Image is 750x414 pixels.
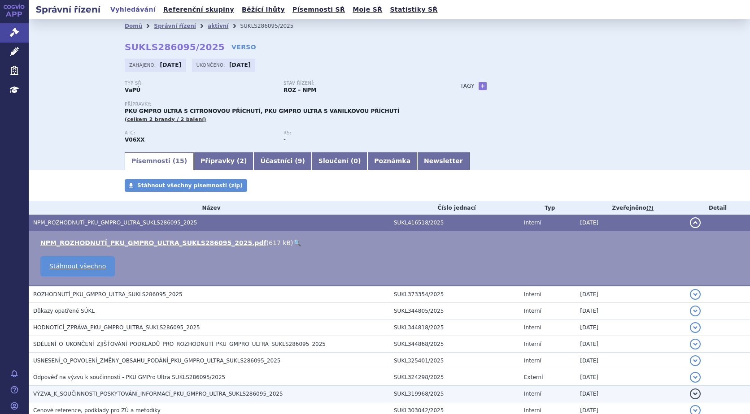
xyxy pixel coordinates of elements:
[125,130,275,136] p: ATC:
[690,306,701,316] button: detail
[175,157,184,164] span: 15
[29,201,389,215] th: Název
[690,322,701,333] button: detail
[283,130,433,136] p: RS:
[137,182,243,189] span: Stáhnout všechny písemnosti (zip)
[194,152,253,170] a: Přípravky (2)
[33,391,283,397] span: VÝZVA_K_SOUČINNOSTI_POSKYTOVÁNÍ_INFORMACÍ_PKU_GMPRO_ULTRA_SUKLS286095_2025
[293,239,301,246] a: 🔍
[353,157,358,164] span: 0
[389,353,519,369] td: SUKL325401/2025
[690,289,701,300] button: detail
[524,358,541,364] span: Interní
[576,386,685,402] td: [DATE]
[229,62,251,68] strong: [DATE]
[33,291,183,298] span: ROZHODNUTÍ_PKU_GMPRO_ULTRA_SUKLS286095_2025
[576,319,685,336] td: [DATE]
[460,81,475,91] h3: Tagy
[208,23,228,29] a: aktivní
[283,137,286,143] strong: -
[389,369,519,386] td: SUKL324298/2025
[40,239,266,246] a: NPM_ROZHODNUTÍ_PKU_GMPRO_ULTRA_SUKLS286095_2025.pdf
[524,220,541,226] span: Interní
[196,61,227,69] span: Ukončeno:
[524,308,541,314] span: Interní
[240,157,244,164] span: 2
[231,43,256,52] a: VERSO
[125,87,140,93] strong: VaPÚ
[161,4,237,16] a: Referenční skupiny
[690,388,701,399] button: detail
[269,239,291,246] span: 617 kB
[125,179,247,192] a: Stáhnout všechny písemnosti (zip)
[389,336,519,353] td: SUKL344868/2025
[33,407,161,414] span: Cenové reference, podklady pro ZÚ a metodiky
[125,102,442,107] p: Přípravky:
[33,358,280,364] span: USNESENÍ_O_POVOLENÍ_ZMĚNY_OBSAHU_PODÁNÍ_PKU_GMPRO_ULTRA_SUKLS286095_2025
[129,61,157,69] span: Zahájeno:
[40,256,115,276] a: Stáhnout všechno
[389,286,519,303] td: SUKL373354/2025
[690,339,701,349] button: detail
[33,220,197,226] span: NPM_ROZHODNUTÍ_PKU_GMPRO_ULTRA_SUKLS286095_2025
[389,386,519,402] td: SUKL319968/2025
[524,291,541,298] span: Interní
[239,4,288,16] a: Běžící lhůty
[350,4,385,16] a: Moje SŘ
[524,341,541,347] span: Interní
[387,4,440,16] a: Statistiky SŘ
[685,201,750,215] th: Detail
[389,319,519,336] td: SUKL344818/2025
[524,324,541,331] span: Interní
[576,353,685,369] td: [DATE]
[154,23,196,29] a: Správní řízení
[125,81,275,86] p: Typ SŘ:
[576,201,685,215] th: Zveřejněno
[160,62,182,68] strong: [DATE]
[576,336,685,353] td: [DATE]
[33,308,95,314] span: Důkazy opatřené SÚKL
[108,4,158,16] a: Vyhledávání
[479,82,487,90] a: +
[125,116,206,122] span: (celkem 2 brandy / 2 balení)
[253,152,311,170] a: Účastníci (9)
[367,152,417,170] a: Poznámka
[290,4,348,16] a: Písemnosti SŘ
[417,152,470,170] a: Newsletter
[690,217,701,228] button: detail
[240,19,305,33] li: SUKLS286095/2025
[576,286,685,303] td: [DATE]
[389,303,519,319] td: SUKL344805/2025
[298,157,302,164] span: 9
[125,42,225,52] strong: SUKLS286095/2025
[283,87,316,93] strong: ROZ – NPM
[519,201,576,215] th: Typ
[312,152,367,170] a: Sloučení (0)
[40,238,741,247] li: ( )
[524,407,541,414] span: Interní
[125,108,399,114] span: PKU GMPRO ULTRA S CITRONOVOU PŘÍCHUTÍ, PKU GMPRO ULTRA S VANILKOVOU PŘÍCHUTÍ
[389,201,519,215] th: Číslo jednací
[524,391,541,397] span: Interní
[29,3,108,16] h2: Správní řízení
[690,355,701,366] button: detail
[125,137,145,143] strong: POTRAVINY PRO ZVLÁŠTNÍ LÉKAŘSKÉ ÚČELY (PZLÚ) (ČESKÁ ATC SKUPINA)
[33,324,200,331] span: HODNOTÍCÍ_ZPRÁVA_PKU_GMPRO_ULTRA_SUKLS286095_2025
[524,374,543,380] span: Externí
[690,372,701,383] button: detail
[576,215,685,231] td: [DATE]
[389,215,519,231] td: SUKL416518/2025
[33,374,225,380] span: Odpověď na výzvu k součinnosti - PKU GMPro Ultra SUKLS286095/2025
[576,303,685,319] td: [DATE]
[646,205,654,211] abbr: (?)
[283,81,433,86] p: Stav řízení:
[125,152,194,170] a: Písemnosti (15)
[576,369,685,386] td: [DATE]
[125,23,142,29] a: Domů
[33,341,326,347] span: SDĚLENÍ_O_UKONČENÍ_ZJIŠŤOVÁNÍ_PODKLADŮ_PRO_ROZHODNUTÍ_PKU_GMPRO_ULTRA_SUKLS286095_2025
